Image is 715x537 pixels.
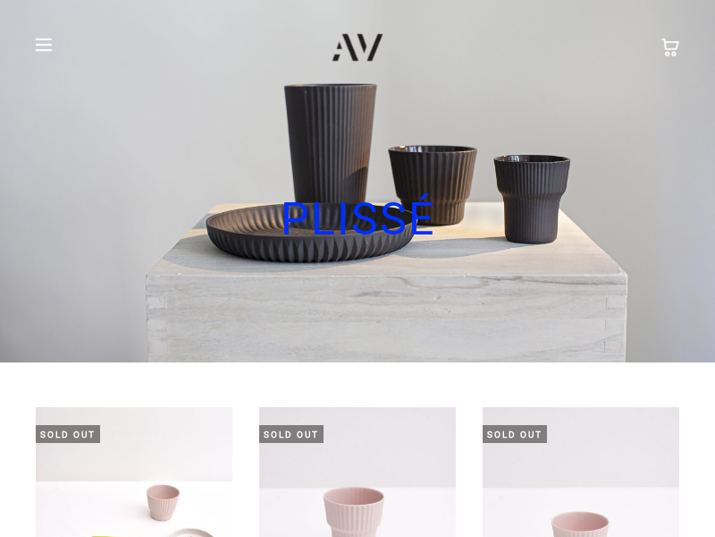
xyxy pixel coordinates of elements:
[332,34,383,61] img: ATELIER VAN DE VEN
[483,425,547,443] span: Sold Out
[259,425,324,443] span: Sold Out
[36,425,100,443] span: Sold Out
[36,197,679,255] h1: PLISSÉ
